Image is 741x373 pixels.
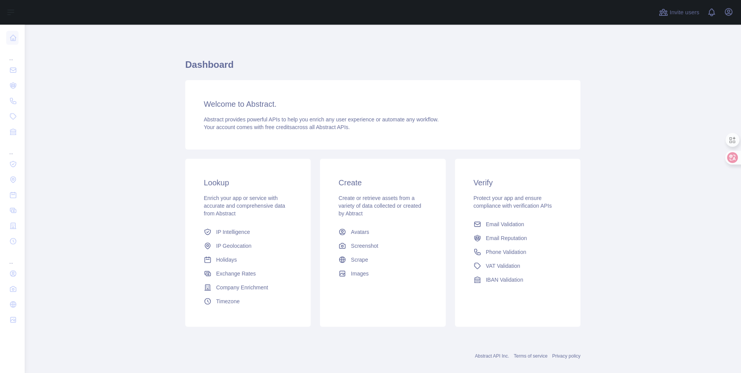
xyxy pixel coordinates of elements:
[486,220,524,228] span: Email Validation
[216,242,252,250] span: IP Geolocation
[470,217,565,231] a: Email Validation
[351,242,378,250] span: Screenshot
[474,195,552,209] span: Protect your app and ensure compliance with verification APIs
[335,225,430,239] a: Avatars
[201,225,295,239] a: IP Intelligence
[486,234,527,242] span: Email Reputation
[204,116,439,123] span: Abstract provides powerful APIs to help you enrich any user experience or automate any workflow.
[6,250,19,265] div: ...
[185,59,580,77] h1: Dashboard
[486,262,520,270] span: VAT Validation
[204,99,562,109] h3: Welcome to Abstract.
[335,253,430,267] a: Scrape
[201,267,295,281] a: Exchange Rates
[204,124,350,130] span: Your account comes with across all Abstract APIs.
[475,353,509,359] a: Abstract API Inc.
[514,353,547,359] a: Terms of service
[657,6,701,18] button: Invite users
[201,239,295,253] a: IP Geolocation
[470,273,565,287] a: IBAN Validation
[338,177,427,188] h3: Create
[470,231,565,245] a: Email Reputation
[552,353,580,359] a: Privacy policy
[486,248,526,256] span: Phone Validation
[351,228,369,236] span: Avatars
[351,256,368,264] span: Scrape
[201,281,295,294] a: Company Enrichment
[204,195,285,217] span: Enrich your app or service with accurate and comprehensive data from Abstract
[216,284,268,291] span: Company Enrichment
[474,177,562,188] h3: Verify
[6,140,19,156] div: ...
[201,253,295,267] a: Holidays
[216,256,237,264] span: Holidays
[204,177,292,188] h3: Lookup
[216,270,256,277] span: Exchange Rates
[335,267,430,281] a: Images
[201,294,295,308] a: Timezone
[338,195,421,217] span: Create or retrieve assets from a variety of data collected or created by Abtract
[670,8,699,17] span: Invite users
[216,228,250,236] span: IP Intelligence
[470,259,565,273] a: VAT Validation
[486,276,523,284] span: IBAN Validation
[265,124,292,130] span: free credits
[6,46,19,62] div: ...
[351,270,369,277] span: Images
[470,245,565,259] a: Phone Validation
[216,297,240,305] span: Timezone
[335,239,430,253] a: Screenshot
